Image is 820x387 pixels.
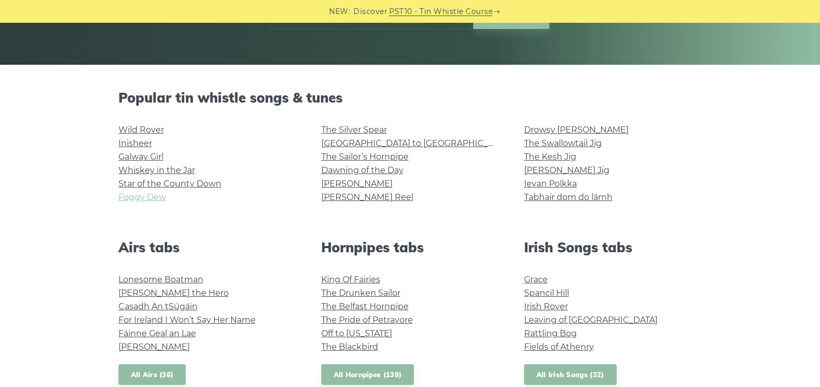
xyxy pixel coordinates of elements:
a: [PERSON_NAME] Jig [524,165,609,175]
a: Irish Rover [524,302,568,311]
a: Off to [US_STATE] [321,328,392,338]
a: The Drunken Sailor [321,288,400,298]
a: The Kesh Jig [524,152,576,162]
a: The Pride of Petravore [321,315,413,325]
span: NEW: [329,6,350,18]
h2: Hornpipes tabs [321,239,499,255]
a: For Ireland I Won’t Say Her Name [118,315,256,325]
a: Drowsy [PERSON_NAME] [524,125,629,135]
a: All Irish Songs (32) [524,364,617,385]
a: [PERSON_NAME] [321,179,393,189]
a: Tabhair dom do lámh [524,192,613,202]
a: Wild Rover [118,125,164,135]
h2: Popular tin whistle songs & tunes [118,90,702,106]
a: [PERSON_NAME] the Hero [118,288,229,298]
a: Dawning of the Day [321,165,404,175]
a: Fields of Athenry [524,342,594,352]
a: The Swallowtail Jig [524,138,602,148]
a: Lonesome Boatman [118,275,203,284]
a: Spancil Hill [524,288,569,298]
a: The Sailor’s Hornpipe [321,152,409,162]
a: Galway Girl [118,152,163,162]
h2: Airs tabs [118,239,296,255]
a: [GEOGRAPHIC_DATA] to [GEOGRAPHIC_DATA] [321,138,512,148]
a: The Blackbird [321,342,378,352]
a: Fáinne Geal an Lae [118,328,196,338]
a: Inisheer [118,138,152,148]
a: Casadh An tSúgáin [118,302,198,311]
a: Star of the County Down [118,179,221,189]
a: All Hornpipes (139) [321,364,414,385]
h2: Irish Songs tabs [524,239,702,255]
a: All Airs (36) [118,364,186,385]
a: Ievan Polkka [524,179,577,189]
a: PST10 - Tin Whistle Course [389,6,493,18]
a: Foggy Dew [118,192,166,202]
a: The Silver Spear [321,125,387,135]
a: Rattling Bog [524,328,577,338]
a: Whiskey in the Jar [118,165,195,175]
a: King Of Fairies [321,275,380,284]
a: Grace [524,275,548,284]
a: The Belfast Hornpipe [321,302,409,311]
span: Discover [353,6,387,18]
a: [PERSON_NAME] [118,342,190,352]
a: Leaving of [GEOGRAPHIC_DATA] [524,315,658,325]
a: [PERSON_NAME] Reel [321,192,413,202]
